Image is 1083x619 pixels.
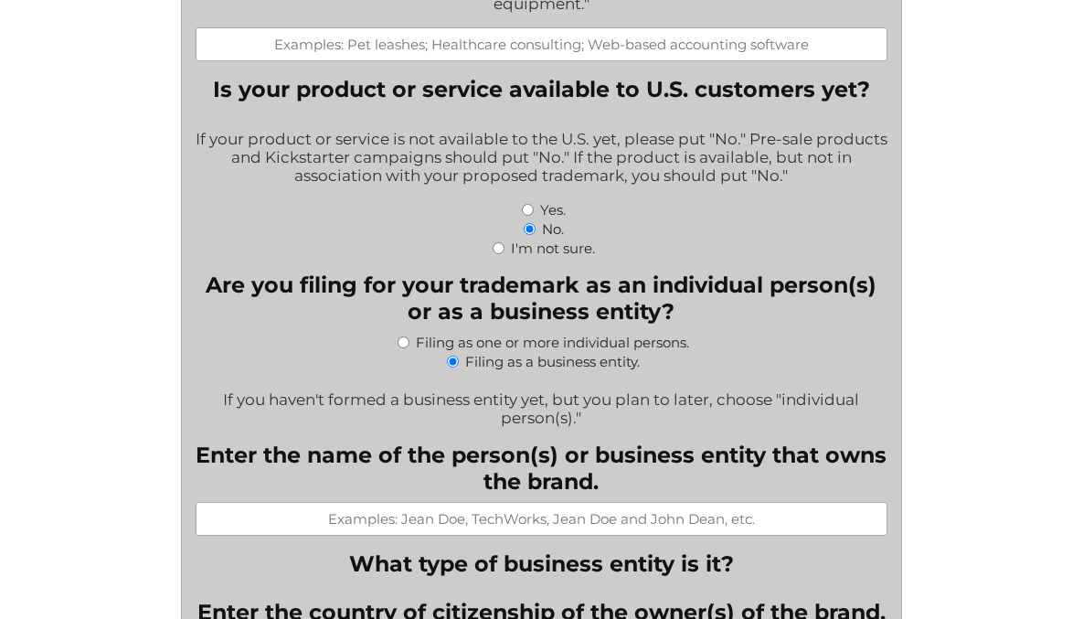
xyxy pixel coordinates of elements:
[196,27,887,61] input: Examples: Pet leashes; Healthcare consulting; Web-based accounting software
[465,353,640,370] label: Filing as a business entity.
[540,201,566,219] label: Yes.
[196,502,887,536] input: Examples: Jean Doe, TechWorks, Jean Doe and John Dean, etc.
[542,220,564,238] label: No.
[196,442,887,495] label: Enter the name of the person(s) or business entity that owns the brand.
[196,379,887,427] div: If you haven't formed a business entity yet, but you plan to later, choose "individual person(s)."
[196,272,887,325] legend: Are you filing for your trademark as an individual person(s) or as a business entity?
[416,334,689,351] label: Filing as one or more individual persons.
[511,240,595,257] label: I'm not sure.
[349,550,734,577] legend: What type of business entity is it?
[213,76,870,102] legend: Is your product or service available to U.S. customers yet?
[196,118,887,199] div: If your product or service is not available to the U.S. yet, please put "No." Pre-sale products a...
